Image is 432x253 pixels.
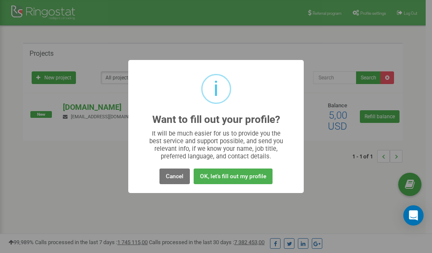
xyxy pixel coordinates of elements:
[213,75,219,103] div: i
[145,130,287,160] div: It will be much easier for us to provide you the best service and support possible, and send you ...
[194,169,273,184] button: OK, let's fill out my profile
[152,114,280,125] h2: Want to fill out your profile?
[159,169,190,184] button: Cancel
[403,205,424,226] div: Open Intercom Messenger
